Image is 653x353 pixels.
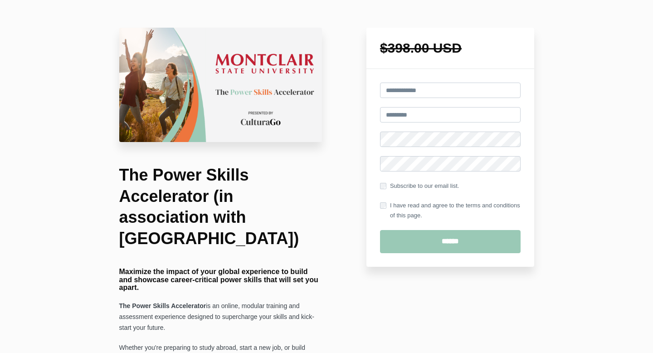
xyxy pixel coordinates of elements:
input: I have read and agree to the terms and conditions of this page. [380,202,386,209]
img: 22c75da-26a4-67b4-fa6d-d7146dedb322_Montclair.png [119,28,322,142]
label: Subscribe to our email list. [380,181,459,191]
label: I have read and agree to the terms and conditions of this page. [380,201,521,221]
p: is an online, modular training and assessment experience designed to supercharge your skills and ... [119,301,322,333]
h1: $398.00 USD [380,41,521,55]
strong: The Power Skills Accelerator [119,302,206,309]
h1: The Power Skills Accelerator (in association with [GEOGRAPHIC_DATA]) [119,165,322,250]
h4: Maximize the impact of your global experience to build and showcase career-critical power skills ... [119,268,322,292]
input: Subscribe to our email list. [380,183,386,189]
